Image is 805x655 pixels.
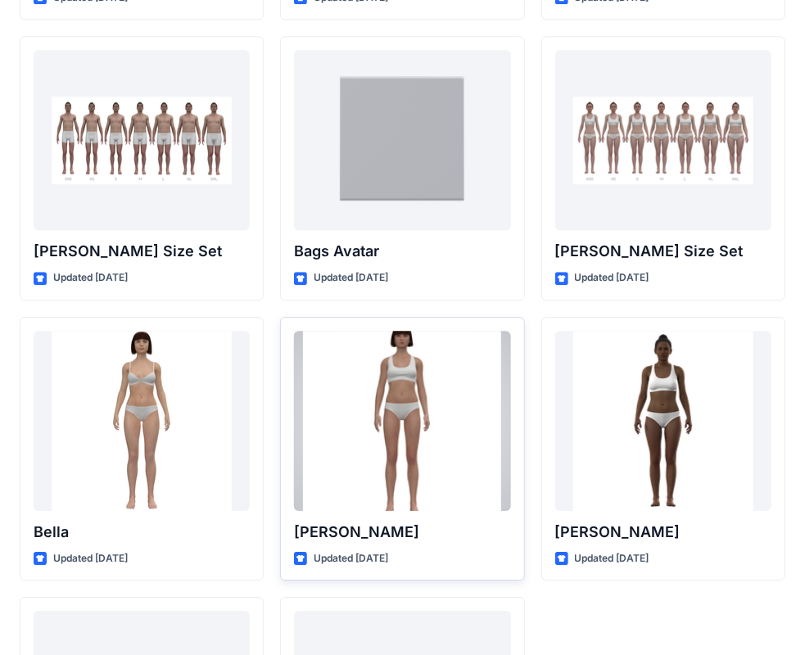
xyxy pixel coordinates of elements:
p: [PERSON_NAME] [555,521,771,544]
p: Updated [DATE] [314,550,388,567]
p: Updated [DATE] [314,269,388,287]
a: Oliver Size Set [34,50,250,230]
a: Emma [294,331,510,511]
a: Bella [34,331,250,511]
p: Updated [DATE] [575,550,649,567]
p: Updated [DATE] [575,269,649,287]
p: Bella [34,521,250,544]
p: [PERSON_NAME] Size Set [34,240,250,263]
p: Updated [DATE] [53,269,128,287]
a: Bags Avatar [294,50,510,230]
a: Gabrielle [555,331,771,511]
p: [PERSON_NAME] [294,521,510,544]
p: Bags Avatar [294,240,510,263]
p: [PERSON_NAME] Size Set [555,240,771,263]
p: Updated [DATE] [53,550,128,567]
a: Olivia Size Set [555,50,771,230]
